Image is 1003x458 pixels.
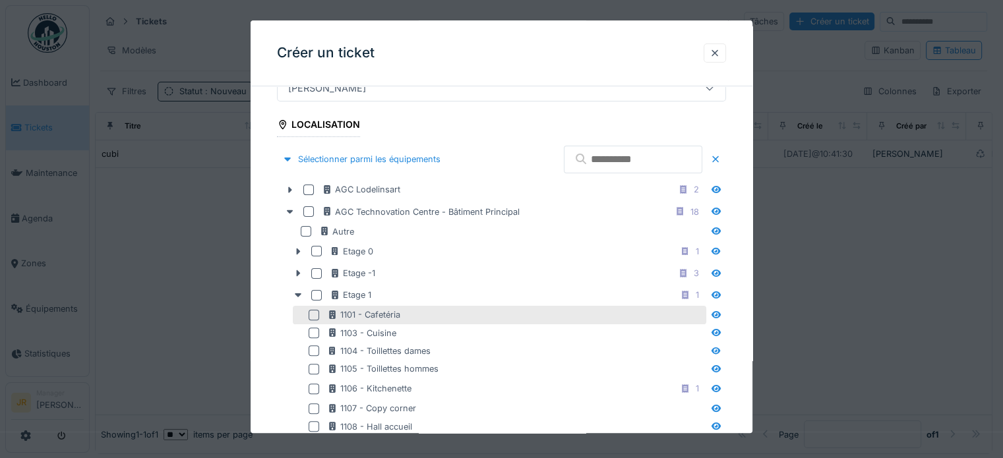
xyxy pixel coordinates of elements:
div: 1107 - Copy corner [327,403,416,415]
div: Etage -1 [330,267,375,279]
div: Etage 1 [330,289,371,302]
div: 1 [696,382,699,395]
div: 1104 - Toillettes dames [327,345,431,357]
div: 1105 - Toillettes hommes [327,362,439,375]
div: 18 [690,206,699,218]
div: 1 [696,245,699,258]
h3: Créer un ticket [277,45,375,61]
div: Etage 0 [330,245,373,258]
div: 1 [696,289,699,302]
div: Sélectionner parmi les équipements [277,150,446,168]
div: 1106 - Kitchenette [327,382,411,395]
div: AGC Lodelinsart [322,184,400,196]
div: 1108 - Hall accueil [327,420,412,433]
div: 3 [694,267,699,279]
div: AGC Technovation Centre - Bâtiment Principal [322,206,520,218]
div: 1101 - Cafetéria [327,309,400,322]
div: Localisation [277,115,360,137]
div: 2 [694,184,699,196]
div: Autre [319,225,354,238]
div: 1103 - Cuisine [327,327,396,339]
div: [PERSON_NAME] [283,81,371,96]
